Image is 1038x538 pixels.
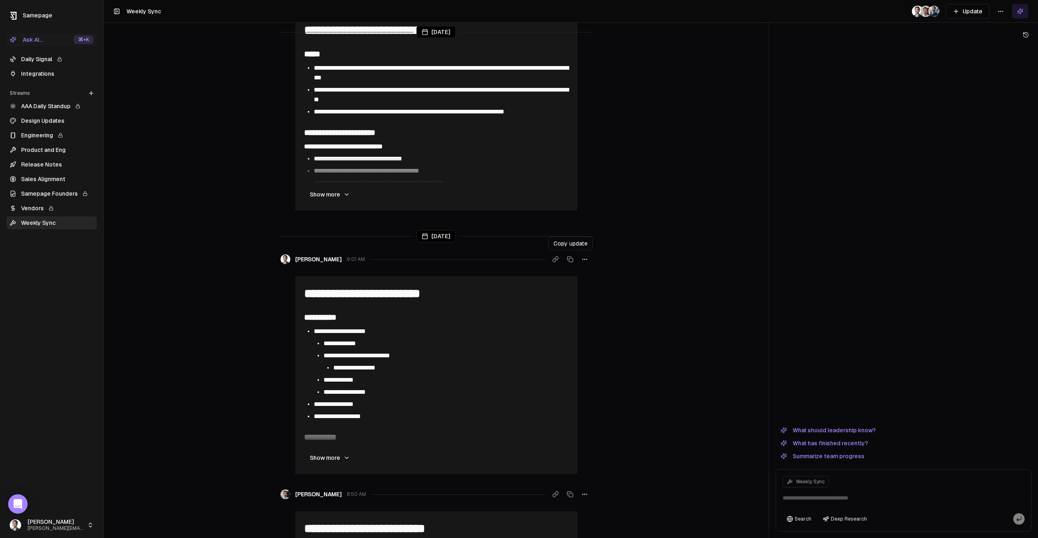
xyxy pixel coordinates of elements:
div: Open Intercom Messenger [8,494,28,514]
a: Release Notes [6,158,97,171]
img: _image [10,519,21,531]
a: Design Updates [6,114,97,127]
button: Deep Research [819,513,871,525]
button: Show more [303,186,356,203]
a: Daily Signal [6,53,97,66]
button: What has finished recently? [776,438,873,448]
span: [PERSON_NAME] [295,490,342,498]
div: [DATE] [416,26,456,38]
a: Vendors [6,202,97,215]
span: 8:50 AM [347,491,366,497]
span: [PERSON_NAME][EMAIL_ADDRESS] [28,525,84,532]
a: Product and Eng [6,143,97,156]
span: [PERSON_NAME] [28,519,84,526]
a: Samepage Founders [6,187,97,200]
span: Samepage [23,12,52,19]
button: What should leadership know? [776,425,881,435]
a: Sales Alignment [6,173,97,186]
img: 1695405595226.jpeg [928,6,939,17]
button: Update [946,4,989,19]
a: Integrations [6,67,97,80]
a: Weekly Sync [6,216,97,229]
div: Ask AI... [10,36,43,44]
img: _image [281,489,290,499]
div: Copy update [548,237,593,250]
span: [PERSON_NAME] [295,255,342,263]
button: Ask AI...⌘+K [6,33,97,46]
div: Streams [6,87,97,100]
button: Search [783,513,815,525]
span: 9:01 AM [347,256,365,263]
img: _image [281,254,290,264]
img: _image [920,6,931,17]
a: Engineering [6,129,97,142]
button: Show more [303,450,356,466]
div: [DATE] [416,230,456,242]
div: ⌘ +K [74,35,94,44]
span: Weekly Sync [127,8,161,15]
a: AAA Daily Standup [6,100,97,113]
img: _image [912,6,923,17]
button: [PERSON_NAME][PERSON_NAME][EMAIL_ADDRESS] [6,515,97,535]
span: Weekly Sync [796,478,825,485]
button: Summarize team progress [776,451,869,461]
